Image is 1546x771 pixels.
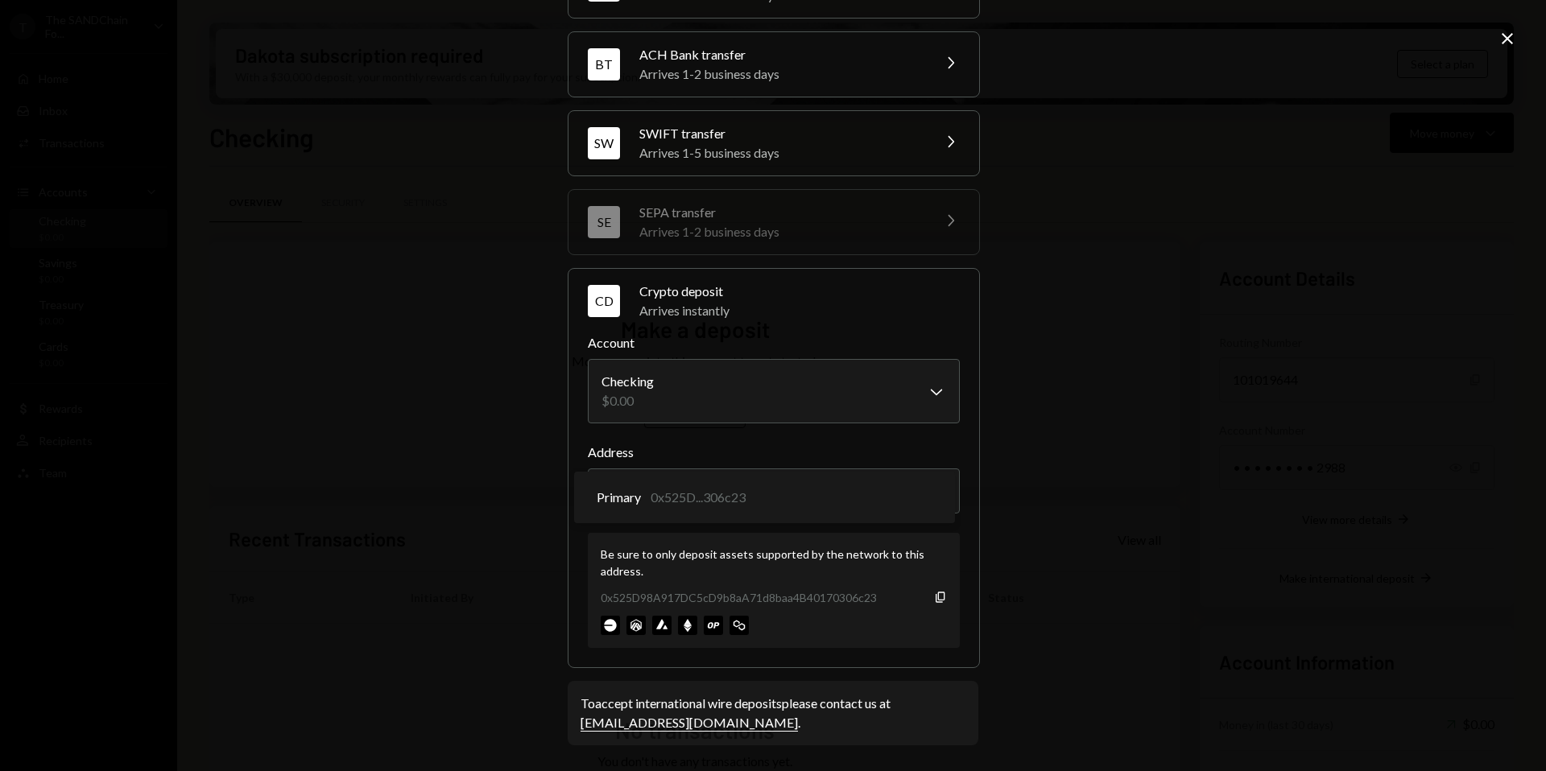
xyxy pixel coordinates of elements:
[639,203,921,222] div: SEPA transfer
[588,468,960,513] button: Address
[639,301,960,320] div: Arrives instantly
[597,488,641,507] span: Primary
[588,48,620,80] div: BT
[588,206,620,238] div: SE
[601,616,620,635] img: base-mainnet
[678,616,697,635] img: ethereum-mainnet
[601,546,947,579] div: Be sure to only deposit assets supported by the network to this address.
[581,694,965,732] div: To accept international wire deposits please contact us at .
[651,488,746,507] div: 0x525D...306c23
[639,124,921,143] div: SWIFT transfer
[639,143,921,163] div: Arrives 1-5 business days
[626,616,646,635] img: arbitrum-mainnet
[581,715,798,732] a: [EMAIL_ADDRESS][DOMAIN_NAME]
[588,285,620,317] div: CD
[588,443,960,462] label: Address
[639,64,921,84] div: Arrives 1-2 business days
[588,127,620,159] div: SW
[639,222,921,241] div: Arrives 1-2 business days
[639,45,921,64] div: ACH Bank transfer
[730,616,749,635] img: polygon-mainnet
[588,359,960,423] button: Account
[639,282,960,301] div: Crypto deposit
[588,333,960,353] label: Account
[704,616,723,635] img: optimism-mainnet
[652,616,672,635] img: avalanche-mainnet
[601,589,877,606] div: 0x525D98A917DC5cD9b8aA71d8baa4B40170306c23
